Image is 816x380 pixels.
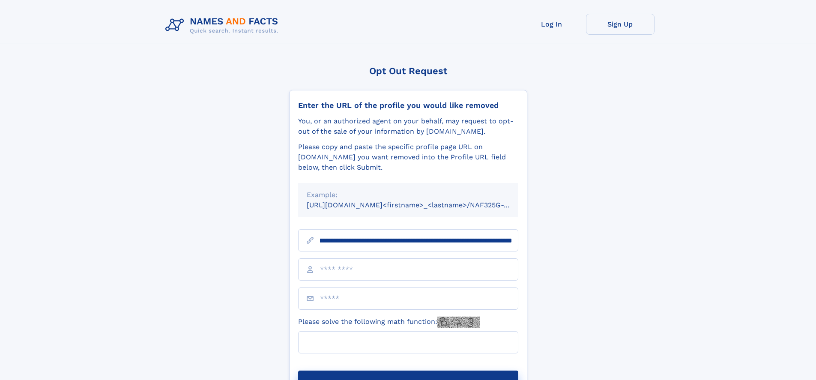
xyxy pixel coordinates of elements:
[298,317,480,328] label: Please solve the following math function:
[289,66,527,76] div: Opt Out Request
[586,14,655,35] a: Sign Up
[298,116,518,137] div: You, or an authorized agent on your behalf, may request to opt-out of the sale of your informatio...
[517,14,586,35] a: Log In
[298,101,518,110] div: Enter the URL of the profile you would like removed
[307,201,535,209] small: [URL][DOMAIN_NAME]<firstname>_<lastname>/NAF325G-xxxxxxxx
[298,142,518,173] div: Please copy and paste the specific profile page URL on [DOMAIN_NAME] you want removed into the Pr...
[162,14,285,37] img: Logo Names and Facts
[307,190,510,200] div: Example:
